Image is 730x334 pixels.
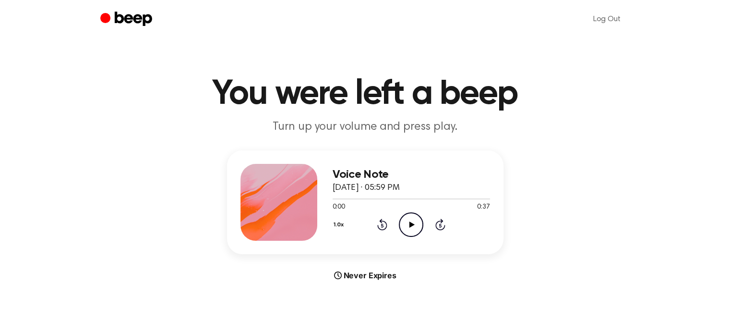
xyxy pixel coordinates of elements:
[181,119,550,135] p: Turn up your volume and press play.
[584,8,630,31] a: Log Out
[477,202,490,212] span: 0:37
[100,10,155,29] a: Beep
[333,217,347,233] button: 1.0x
[227,270,503,281] div: Never Expires
[333,202,345,212] span: 0:00
[333,168,490,181] h3: Voice Note
[333,184,400,192] span: [DATE] · 05:59 PM
[120,77,611,111] h1: You were left a beep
